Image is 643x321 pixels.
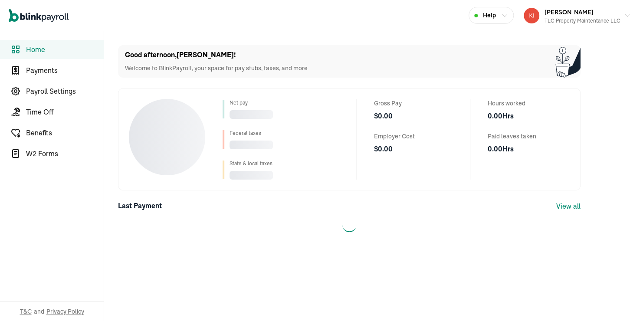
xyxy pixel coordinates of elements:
span: Time Off [26,107,104,117]
span: $ 0.00 [374,144,415,154]
span: W2 Forms [26,148,104,159]
iframe: Chat Widget [600,279,643,321]
img: Plant illustration [555,45,581,78]
nav: Global [9,3,69,28]
span: Gross Pay [374,99,415,108]
p: Welcome to BlinkPayroll, your space for pay stubs, taxes, and more [125,64,308,73]
div: Federal taxes [230,129,273,137]
span: [PERSON_NAME] [545,8,594,16]
span: Help [483,11,496,20]
button: [PERSON_NAME]TLC Property Maintentance LLC [520,5,634,26]
span: Employer Cost [374,132,415,141]
a: View all [556,202,581,210]
button: Help [469,7,514,24]
span: Privacy Policy [46,307,84,316]
span: Payroll Settings [26,86,104,96]
div: State & local taxes [230,160,273,167]
span: $ 0.00 [374,111,415,121]
span: 0.00 Hrs [488,144,536,154]
div: Net pay [230,99,273,107]
span: Hours worked [488,99,536,108]
span: Benefits [26,128,104,138]
div: TLC Property Maintentance LLC [545,17,620,25]
span: 0.00 Hrs [488,111,536,121]
span: Paid leaves taken [488,132,536,141]
span: Home [26,44,104,55]
span: Payments [26,65,104,75]
h1: Good afternoon , [PERSON_NAME] ! [125,50,308,60]
div: Last Payment [118,201,162,211]
span: T&C [20,307,32,316]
